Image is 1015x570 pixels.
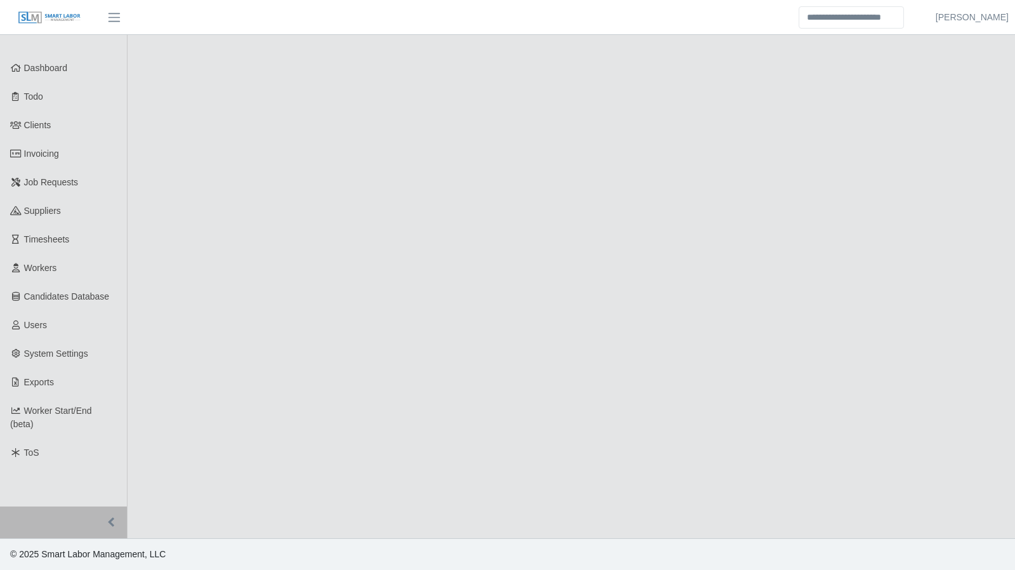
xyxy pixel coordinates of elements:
[24,177,79,187] span: Job Requests
[24,348,88,359] span: System Settings
[24,63,68,73] span: Dashboard
[24,377,54,387] span: Exports
[24,263,57,273] span: Workers
[799,6,904,29] input: Search
[24,291,110,302] span: Candidates Database
[24,206,61,216] span: Suppliers
[936,11,1009,24] a: [PERSON_NAME]
[24,120,51,130] span: Clients
[24,149,59,159] span: Invoicing
[24,447,39,458] span: ToS
[24,320,48,330] span: Users
[10,406,92,429] span: Worker Start/End (beta)
[24,91,43,102] span: Todo
[24,234,70,244] span: Timesheets
[10,549,166,559] span: © 2025 Smart Labor Management, LLC
[18,11,81,25] img: SLM Logo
